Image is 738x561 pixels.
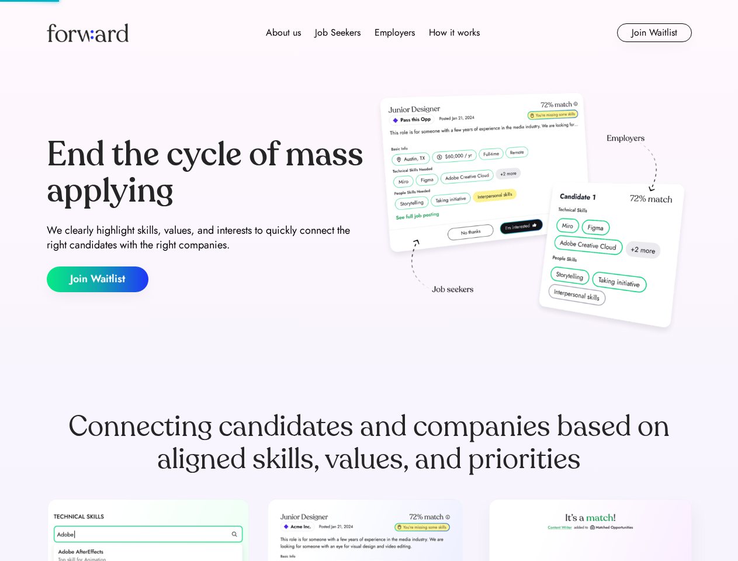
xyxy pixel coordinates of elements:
img: Forward logo [47,23,129,42]
div: How it works [429,26,480,40]
div: Employers [375,26,415,40]
div: We clearly highlight skills, values, and interests to quickly connect the right candidates with t... [47,223,365,252]
div: About us [266,26,301,40]
div: End the cycle of mass applying [47,137,365,209]
div: Connecting candidates and companies based on aligned skills, values, and priorities [47,410,692,476]
img: hero-image.png [374,89,692,340]
button: Join Waitlist [617,23,692,42]
div: Job Seekers [315,26,361,40]
button: Join Waitlist [47,266,148,292]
